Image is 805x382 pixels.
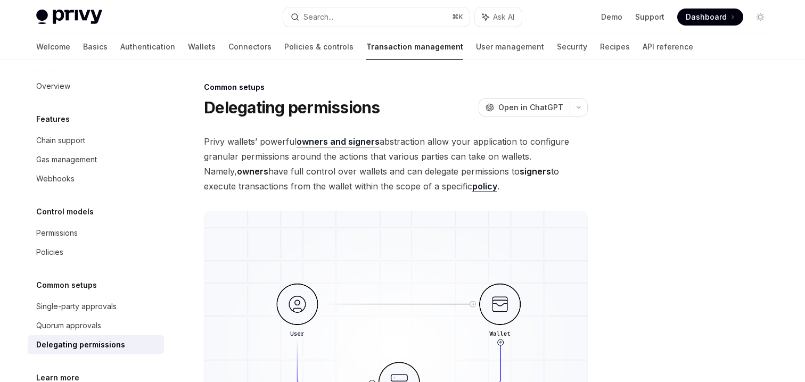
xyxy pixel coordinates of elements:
a: Wallets [188,34,216,60]
a: Welcome [36,34,70,60]
a: Recipes [600,34,630,60]
strong: signers [520,166,551,177]
div: Overview [36,80,70,93]
span: Ask AI [493,12,514,22]
a: Support [635,12,664,22]
a: Security [557,34,587,60]
div: Chain support [36,134,85,147]
a: owners and signers [297,136,380,147]
div: Single-party approvals [36,300,117,313]
div: Gas management [36,153,97,166]
button: Search...⌘K [283,7,470,27]
a: Overview [28,77,164,96]
a: Authentication [120,34,175,60]
a: Dashboard [677,9,743,26]
img: light logo [36,10,102,24]
a: Transaction management [366,34,463,60]
span: Dashboard [686,12,727,22]
a: Delegating permissions [28,335,164,354]
div: Search... [303,11,333,23]
h5: Common setups [36,279,97,292]
a: Gas management [28,150,164,169]
button: Toggle dark mode [752,9,769,26]
a: API reference [643,34,693,60]
a: Connectors [228,34,272,60]
strong: owners [237,166,268,177]
a: policy [472,181,497,192]
a: Webhooks [28,169,164,188]
a: Policies [28,243,164,262]
a: User management [476,34,544,60]
h5: Control models [36,205,94,218]
div: Common setups [204,82,588,93]
a: Chain support [28,131,164,150]
button: Open in ChatGPT [479,98,570,117]
div: Policies [36,246,63,259]
span: Open in ChatGPT [498,102,563,113]
span: Privy wallets’ powerful abstraction allow your application to configure granular permissions arou... [204,134,588,194]
a: Policies & controls [284,34,354,60]
a: Basics [83,34,108,60]
a: Single-party approvals [28,297,164,316]
h1: Delegating permissions [204,98,380,117]
div: Delegating permissions [36,338,125,351]
h5: Features [36,113,70,126]
div: Webhooks [36,172,75,185]
a: Demo [601,12,622,22]
div: Permissions [36,227,78,239]
a: Permissions [28,223,164,243]
button: Ask AI [475,7,522,27]
div: Quorum approvals [36,319,101,332]
a: Quorum approvals [28,316,164,335]
span: ⌘ K [452,13,463,21]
